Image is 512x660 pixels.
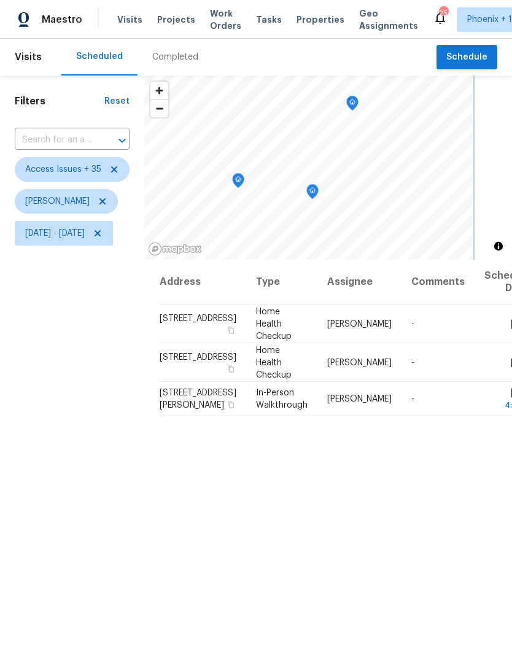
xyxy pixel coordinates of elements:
[159,260,246,305] th: Address
[446,50,487,65] span: Schedule
[160,389,236,410] span: [STREET_ADDRESS][PERSON_NAME]
[152,51,198,63] div: Completed
[317,260,401,305] th: Assignee
[150,100,168,117] span: Zoom out
[359,7,418,32] span: Geo Assignments
[157,14,195,26] span: Projects
[256,15,282,24] span: Tasks
[327,319,392,328] span: [PERSON_NAME]
[232,173,244,192] div: Map marker
[327,358,392,367] span: [PERSON_NAME]
[346,96,359,115] div: Map marker
[42,14,82,26] span: Maestro
[411,319,414,328] span: -
[150,99,168,117] button: Zoom out
[467,14,512,26] span: Phoenix + 1
[401,260,475,305] th: Comments
[246,260,317,305] th: Type
[25,227,85,239] span: [DATE] - [DATE]
[436,45,497,70] button: Schedule
[225,324,236,335] button: Copy Address
[117,14,142,26] span: Visits
[491,239,506,254] button: Toggle attribution
[25,195,90,208] span: [PERSON_NAME]
[15,131,95,150] input: Search for an address...
[225,363,236,374] button: Copy Address
[256,307,292,340] span: Home Health Checkup
[160,314,236,322] span: [STREET_ADDRESS]
[104,95,130,107] div: Reset
[160,352,236,361] span: [STREET_ADDRESS]
[150,82,168,99] button: Zoom in
[256,346,292,379] span: Home Health Checkup
[225,399,236,410] button: Copy Address
[439,7,448,20] div: 25
[114,132,131,149] button: Open
[210,7,241,32] span: Work Orders
[495,239,502,253] span: Toggle attribution
[297,14,344,26] span: Properties
[76,50,123,63] div: Scheduled
[15,44,42,71] span: Visits
[411,395,414,403] span: -
[144,76,472,260] canvas: Map
[15,95,104,107] h1: Filters
[306,184,319,203] div: Map marker
[411,358,414,367] span: -
[256,389,308,410] span: In-Person Walkthrough
[148,242,202,256] a: Mapbox homepage
[25,163,101,176] span: Access Issues + 35
[327,395,392,403] span: [PERSON_NAME]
